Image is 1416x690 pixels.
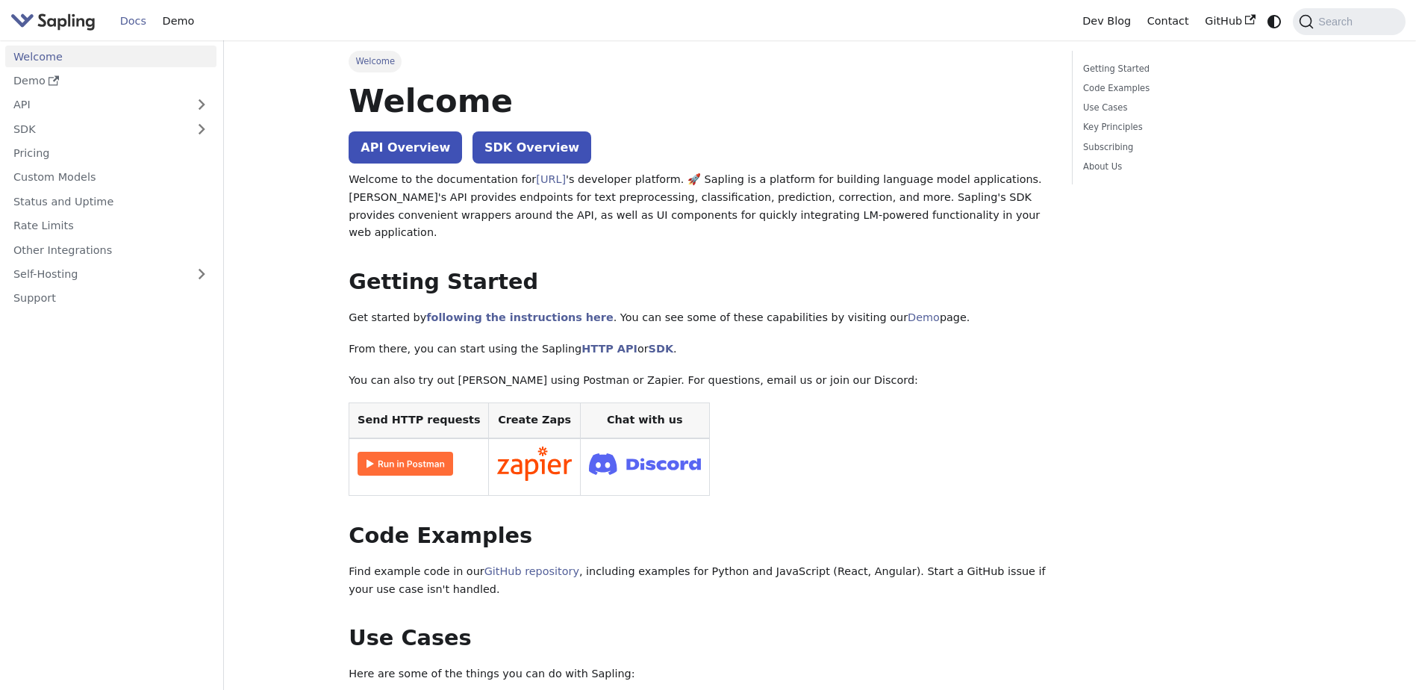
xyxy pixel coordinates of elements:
[112,10,155,33] a: Docs
[1083,120,1285,134] a: Key Principles
[1083,101,1285,115] a: Use Cases
[649,343,673,355] a: SDK
[349,372,1050,390] p: You can also try out [PERSON_NAME] using Postman or Zapier. For questions, email us or join our D...
[10,10,101,32] a: Sapling.aiSapling.ai
[908,311,940,323] a: Demo
[1074,10,1138,33] a: Dev Blog
[349,563,1050,599] p: Find example code in our , including examples for Python and JavaScript (React, Angular). Start a...
[472,131,591,164] a: SDK Overview
[349,665,1050,683] p: Here are some of the things you can do with Sapling:
[1264,10,1285,32] button: Switch between dark and light mode (currently system mode)
[489,403,581,438] th: Create Zaps
[349,523,1050,550] h2: Code Examples
[1083,62,1285,76] a: Getting Started
[5,143,216,164] a: Pricing
[349,341,1050,358] p: From there, you can start using the Sapling or .
[349,403,489,438] th: Send HTTP requests
[536,173,566,185] a: [URL]
[349,625,1050,652] h2: Use Cases
[1083,160,1285,174] a: About Us
[5,46,216,67] a: Welcome
[349,171,1050,242] p: Welcome to the documentation for 's developer platform. 🚀 Sapling is a platform for building lang...
[5,167,216,188] a: Custom Models
[358,452,453,476] img: Run in Postman
[484,565,579,577] a: GitHub repository
[581,343,637,355] a: HTTP API
[1197,10,1263,33] a: GitHub
[349,51,1050,72] nav: Breadcrumbs
[349,309,1050,327] p: Get started by . You can see some of these capabilities by visiting our page.
[1293,8,1405,35] button: Search (Command+K)
[349,131,462,164] a: API Overview
[5,190,216,212] a: Status and Uptime
[187,118,216,140] button: Expand sidebar category 'SDK'
[1083,140,1285,155] a: Subscribing
[5,118,187,140] a: SDK
[580,403,709,438] th: Chat with us
[497,447,572,481] img: Connect in Zapier
[5,94,187,116] a: API
[1083,81,1285,96] a: Code Examples
[589,449,701,479] img: Join Discord
[5,70,216,92] a: Demo
[349,51,402,72] span: Welcome
[426,311,613,323] a: following the instructions here
[10,10,96,32] img: Sapling.ai
[5,215,216,237] a: Rate Limits
[5,287,216,309] a: Support
[1139,10,1197,33] a: Contact
[155,10,202,33] a: Demo
[5,239,216,261] a: Other Integrations
[1314,16,1362,28] span: Search
[187,94,216,116] button: Expand sidebar category 'API'
[349,81,1050,121] h1: Welcome
[349,269,1050,296] h2: Getting Started
[5,264,216,285] a: Self-Hosting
